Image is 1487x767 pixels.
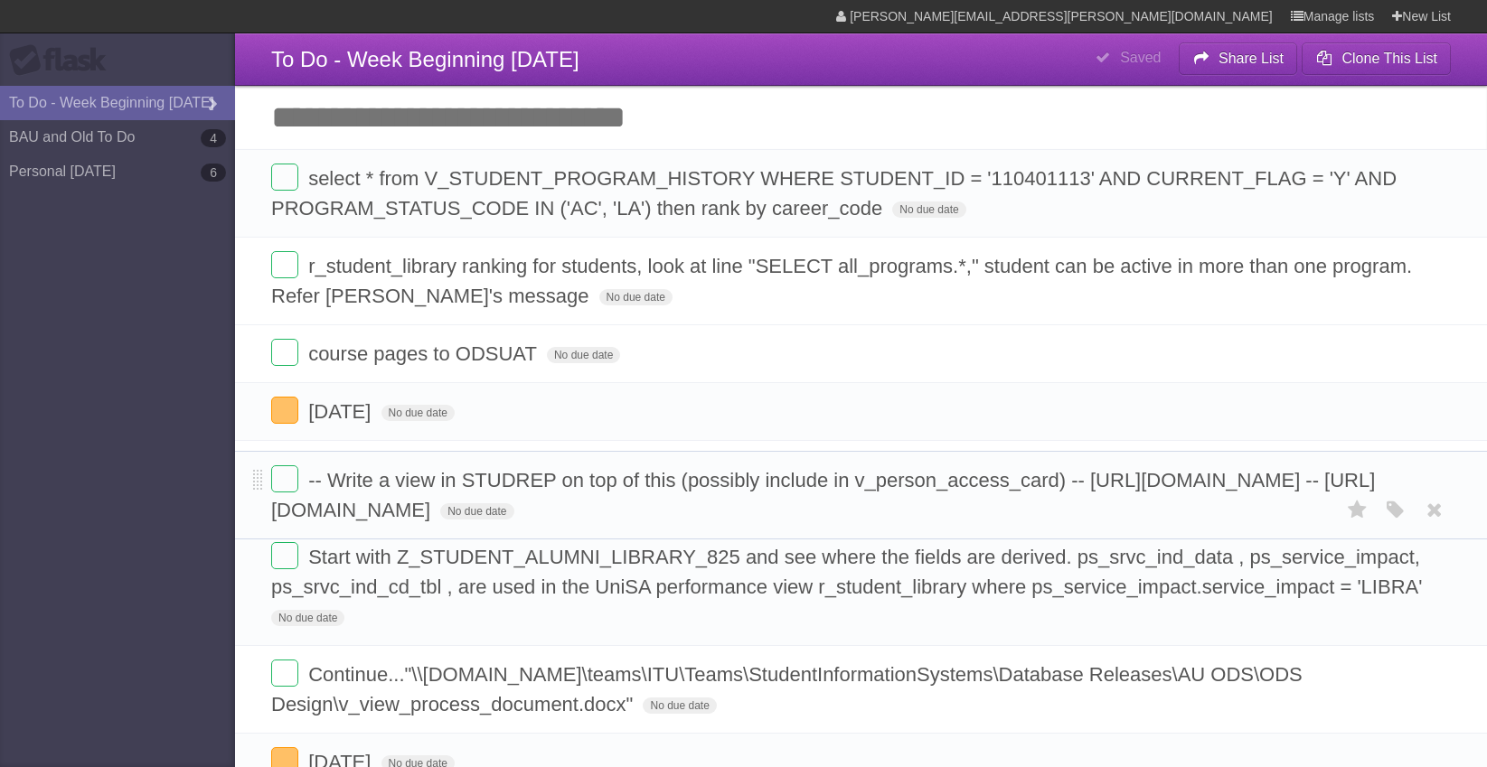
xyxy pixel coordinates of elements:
[643,697,716,714] span: No due date
[271,659,298,687] label: Done
[271,339,298,366] label: Done
[271,663,1303,716] span: Continue..."\\[DOMAIN_NAME]\teams\ITU\Teams\StudentInformationSystems\Database Releases\AU ODS\OD...
[271,397,298,424] label: Done
[201,129,226,147] b: 4
[1120,50,1161,65] b: Saved
[201,164,226,182] b: 6
[308,342,541,365] span: course pages to ODSUAT
[271,255,1412,307] span: r_student_library ranking for students, look at line "SELECT all_programs.*," student can be acti...
[892,201,965,218] span: No due date
[271,465,298,492] label: Done
[271,546,1426,598] span: Start with Z_STUDENT_ALUMNI_LIBRARY_825 and see where the fields are derived. ps_srvc_ind_data , ...
[1219,51,1284,66] b: Share List
[308,400,375,423] span: [DATE]
[1302,42,1451,75] button: Clone This List
[271,47,579,71] span: To Do - Week Beginning [DATE]
[271,610,344,626] span: No due date
[271,167,1397,220] span: select * from V_STUDENT_PROGRAM_HISTORY WHERE STUDENT_ID = '110401113' AND CURRENT_FLAG = 'Y' AND...
[1341,51,1437,66] b: Clone This List
[381,405,455,421] span: No due date
[1341,495,1375,525] label: Star task
[271,164,298,191] label: Done
[271,542,298,569] label: Done
[9,44,118,77] div: Flask
[271,251,298,278] label: Done
[1179,42,1298,75] button: Share List
[599,289,673,305] span: No due date
[271,469,1375,521] span: -- Write a view in STUDREP on top of this (possibly include in v_person_access_card) -- [URL][DOM...
[440,503,513,519] span: No due date
[547,347,620,363] span: No due date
